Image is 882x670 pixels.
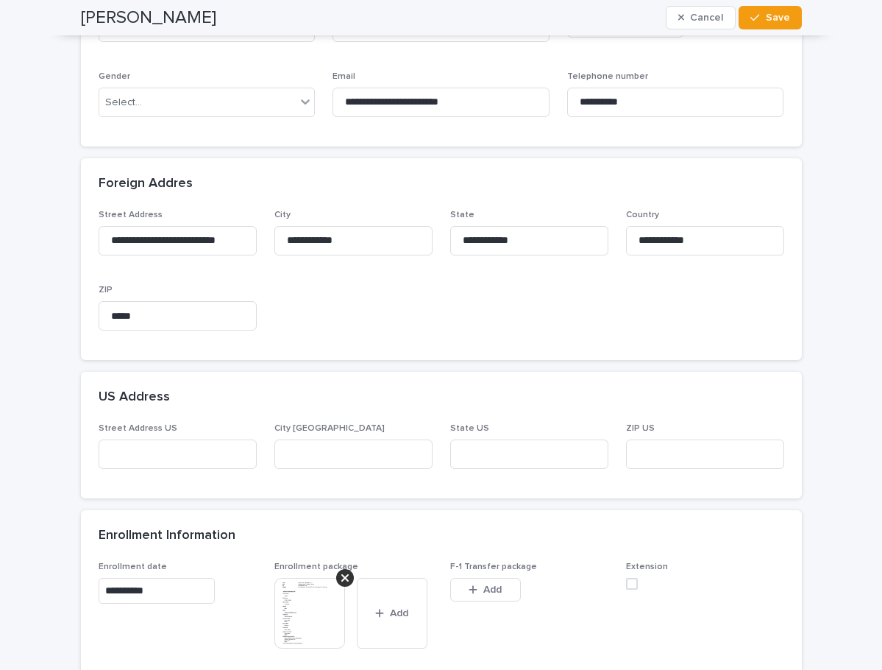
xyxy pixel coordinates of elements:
h2: [PERSON_NAME] [81,7,216,29]
h2: Foreign Addres [99,176,193,192]
button: Add [357,578,427,649]
span: Email [332,72,355,81]
span: Gender [99,72,130,81]
h2: Enrollment Information [99,528,235,544]
span: Country [626,211,659,219]
button: Cancel [666,6,736,29]
span: Add [390,608,408,618]
span: Enrollment date [99,563,167,571]
span: ZIP [99,286,113,295]
span: Add [483,585,502,595]
span: Extension [626,563,668,571]
span: City [GEOGRAPHIC_DATA] [274,424,385,433]
span: Telephone number [567,72,648,81]
span: Enrollment package [274,563,358,571]
span: F-1 Transfer package [450,563,537,571]
button: Save [739,6,801,29]
span: State [450,211,474,219]
button: Add [450,578,521,602]
span: ZIP US [626,424,655,433]
span: Street Address [99,211,163,219]
span: Cancel [690,13,723,23]
span: Save [766,13,790,23]
div: Select... [105,95,142,110]
span: Street Address US [99,424,177,433]
h2: US Address [99,389,170,406]
span: State US [450,424,489,433]
span: City [274,211,291,219]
